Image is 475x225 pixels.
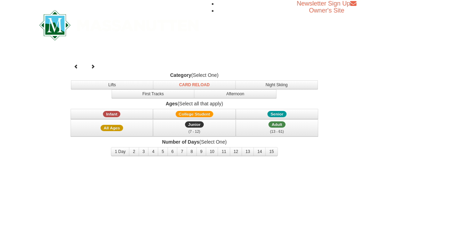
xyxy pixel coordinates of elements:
[218,147,230,156] button: 11
[153,119,236,137] button: Junior (7 - 12)
[253,147,266,156] button: 14
[71,80,154,89] button: Lifts
[69,72,320,79] label: (Select One)
[100,125,123,131] span: All Ages
[177,147,187,156] button: 7
[265,147,277,156] button: 15
[176,111,213,117] span: College Student
[158,128,231,135] div: (7 - 12)
[196,147,207,156] button: 9
[166,101,177,106] strong: Ages
[111,147,129,156] button: 1 Day
[206,147,218,156] button: 10
[268,121,285,128] span: Adult
[187,147,197,156] button: 8
[148,147,158,156] button: 4
[230,147,242,156] button: 12
[39,10,199,40] img: Massanutten Resort Logo
[242,147,254,156] button: 13
[69,138,320,145] label: (Select One)
[170,72,191,78] strong: Category
[267,111,287,117] span: Senior
[129,147,139,156] button: 2
[235,80,318,89] button: Night Skiing
[153,80,236,89] button: Card Reload
[112,89,194,98] button: First Tracks
[39,16,199,32] a: Massanutten Resort
[139,147,149,156] button: 3
[309,7,344,14] a: Owner's Site
[71,119,153,137] button: All Ages
[162,139,199,145] strong: Number of Days
[194,89,277,98] button: Afternoon
[168,147,178,156] button: 6
[69,100,320,107] label: (Select all that apply)
[236,119,319,137] button: Adult (13 - 61)
[185,121,204,128] span: Junior
[240,128,314,135] div: (13 - 61)
[158,147,168,156] button: 5
[71,109,153,119] button: Infant
[103,111,120,117] span: Infant
[236,109,319,119] button: Senior
[153,109,236,119] button: College Student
